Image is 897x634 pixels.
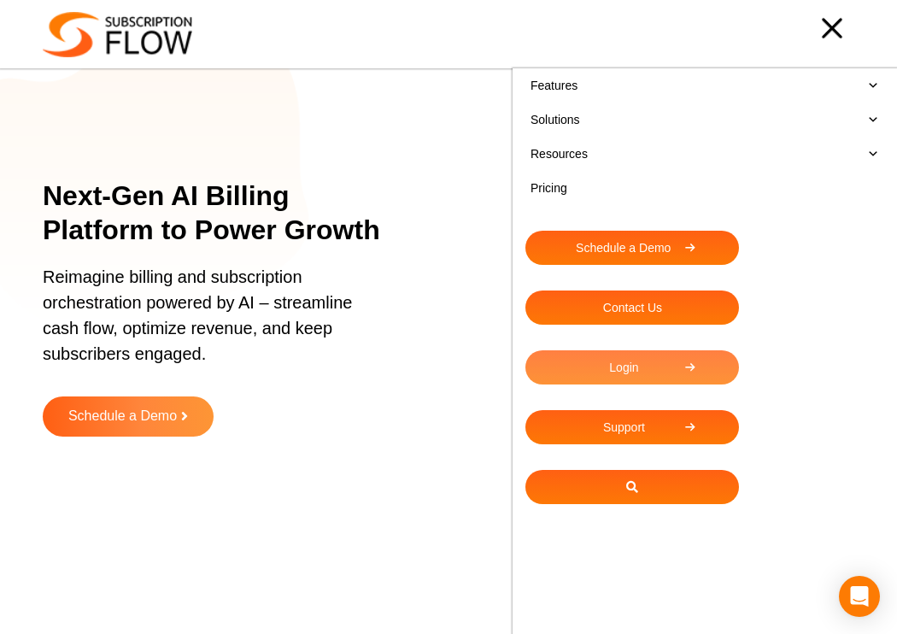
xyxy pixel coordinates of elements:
[839,576,880,617] div: Open Intercom Messenger
[525,171,884,205] a: Pricing
[525,137,884,171] a: Resources
[525,103,884,137] a: Solutions
[525,291,739,325] a: Contact Us
[525,350,739,385] a: Login
[525,68,884,103] a: Features
[525,231,739,265] a: Schedule a Demo
[525,410,739,444] a: Support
